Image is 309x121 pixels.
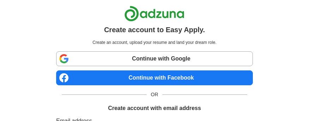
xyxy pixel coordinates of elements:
h1: Create account with email address [108,104,201,113]
h1: Create account to Easy Apply. [104,24,205,35]
img: Adzuna logo [124,6,184,22]
span: OR [147,91,162,98]
a: Continue with Google [56,51,253,66]
a: Continue with Facebook [56,70,253,85]
p: Create an account, upload your resume and land your dream role. [58,39,251,46]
